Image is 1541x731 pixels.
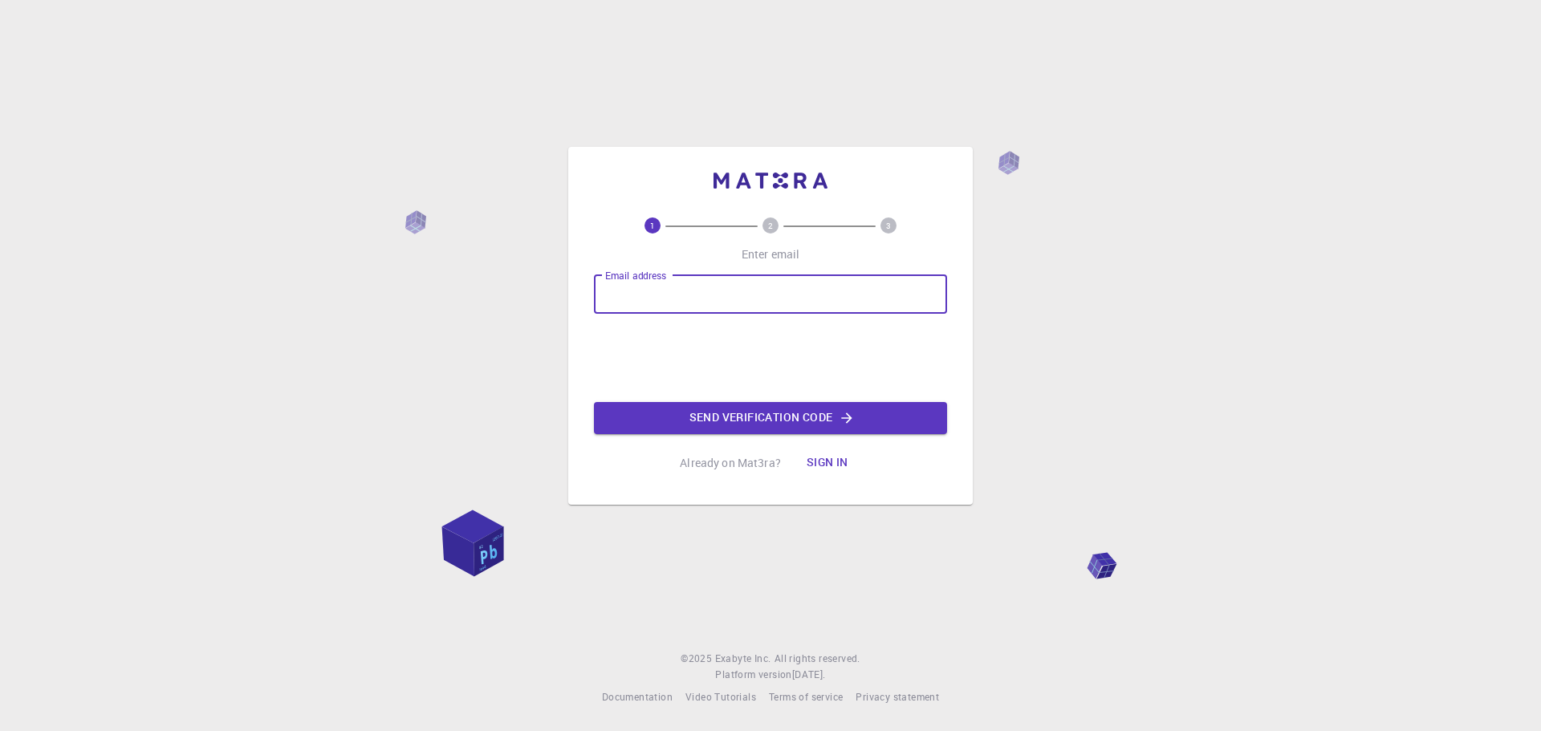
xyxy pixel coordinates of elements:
[685,690,756,703] span: Video Tutorials
[792,667,826,683] a: [DATE].
[715,651,771,667] a: Exabyte Inc.
[685,689,756,705] a: Video Tutorials
[856,689,939,705] a: Privacy statement
[886,220,891,231] text: 3
[715,652,771,664] span: Exabyte Inc.
[742,246,800,262] p: Enter email
[856,690,939,703] span: Privacy statement
[715,667,791,683] span: Platform version
[768,220,773,231] text: 2
[605,269,666,282] label: Email address
[681,651,714,667] span: © 2025
[680,455,781,471] p: Already on Mat3ra?
[775,651,860,667] span: All rights reserved.
[769,690,843,703] span: Terms of service
[792,668,826,680] span: [DATE] .
[650,220,655,231] text: 1
[602,690,673,703] span: Documentation
[602,689,673,705] a: Documentation
[794,447,861,479] button: Sign in
[594,402,947,434] button: Send verification code
[649,327,892,389] iframe: reCAPTCHA
[769,689,843,705] a: Terms of service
